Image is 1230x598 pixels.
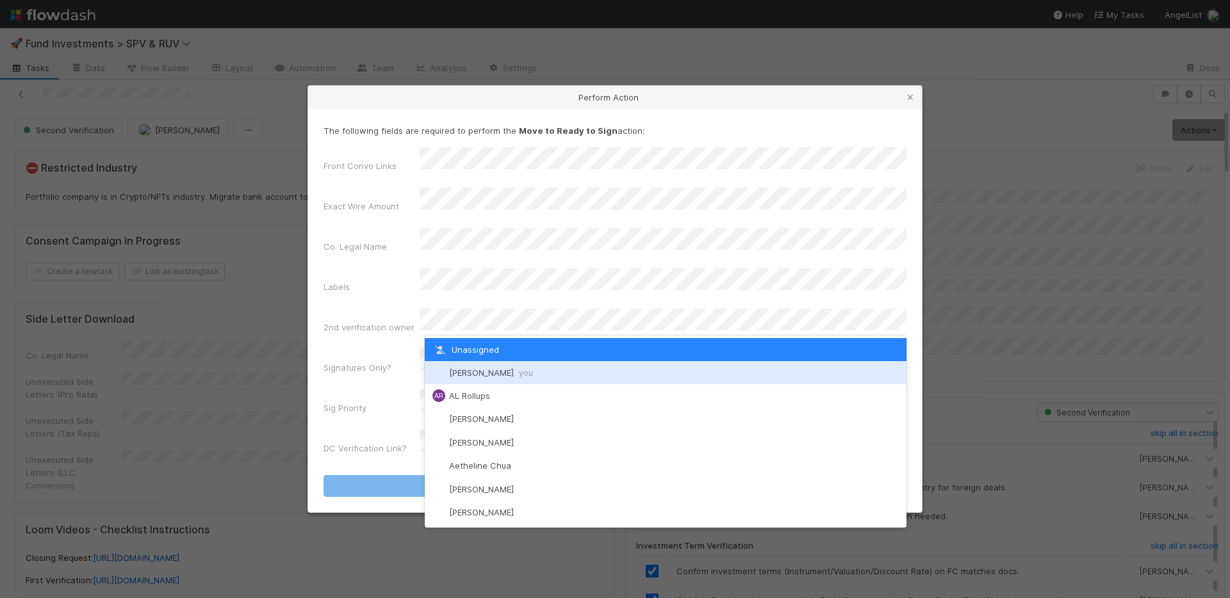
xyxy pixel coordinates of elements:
[324,401,366,414] label: Sig Priority
[449,460,511,471] span: Aetheline Chua
[449,484,514,494] span: [PERSON_NAME]
[324,321,414,334] label: 2nd verification owner
[449,368,533,378] span: [PERSON_NAME]
[324,475,906,497] button: Move to Ready to Sign
[432,506,445,519] img: avatar_a2647de5-9415-4215-9880-ea643ac47f2f.png
[324,240,387,253] label: Co. Legal Name
[432,460,445,473] img: avatar_103f69d0-f655-4f4f-bc28-f3abe7034599.png
[432,366,445,379] img: avatar_ddac2f35-6c49-494a-9355-db49d32eca49.png
[324,361,391,374] label: Signatures Only?
[449,391,490,401] span: AL Rollups
[519,368,533,378] span: you
[324,200,399,213] label: Exact Wire Amount
[432,389,445,402] div: AL Rollups
[434,392,443,400] span: AR
[324,280,350,293] label: Labels
[449,507,514,517] span: [PERSON_NAME]
[432,436,445,449] img: avatar_1d14498f-6309-4f08-8780-588779e5ce37.png
[324,442,407,455] label: DC Verification Link?
[324,124,906,137] p: The following fields are required to perform the action:
[449,437,514,448] span: [PERSON_NAME]
[432,483,445,496] img: avatar_df83acd9-d480-4d6e-a150-67f005a3ea0d.png
[324,159,397,172] label: Front Convo Links
[432,413,445,426] img: avatar_55a2f090-1307-4765-93b4-f04da16234ba.png
[432,344,499,355] span: Unassigned
[449,414,514,424] span: [PERSON_NAME]
[308,86,922,109] div: Perform Action
[519,125,618,136] strong: Move to Ready to Sign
